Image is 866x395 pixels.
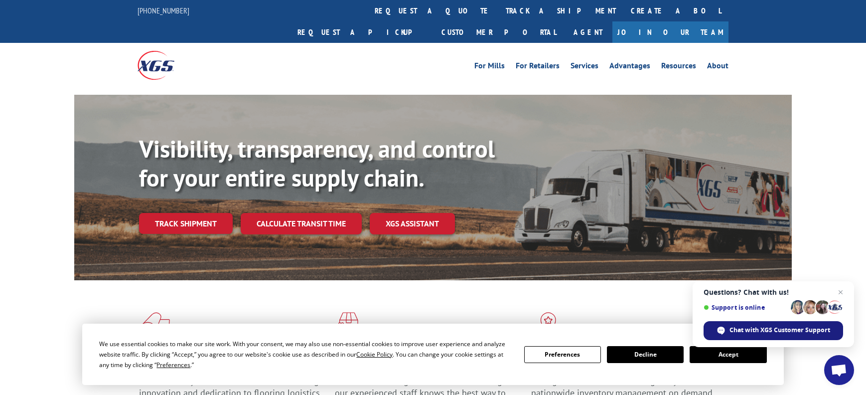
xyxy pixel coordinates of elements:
[516,62,560,73] a: For Retailers
[138,5,189,15] a: [PHONE_NUMBER]
[241,213,362,234] a: Calculate transit time
[707,62,728,73] a: About
[690,346,766,363] button: Accept
[139,133,495,193] b: Visibility, transparency, and control for your entire supply chain.
[609,62,650,73] a: Advantages
[356,350,393,359] span: Cookie Policy
[139,312,170,338] img: xgs-icon-total-supply-chain-intelligence-red
[531,312,566,338] img: xgs-icon-flagship-distribution-model-red
[607,346,684,363] button: Decline
[99,339,512,370] div: We use essential cookies to make our site work. With your consent, we may also use non-essential ...
[290,21,434,43] a: Request a pickup
[571,62,598,73] a: Services
[156,361,190,369] span: Preferences
[729,326,830,335] span: Chat with XGS Customer Support
[824,355,854,385] div: Open chat
[335,312,358,338] img: xgs-icon-focused-on-flooring-red
[704,304,787,311] span: Support is online
[704,288,843,296] span: Questions? Chat with us!
[704,321,843,340] div: Chat with XGS Customer Support
[661,62,696,73] a: Resources
[82,324,784,385] div: Cookie Consent Prompt
[835,286,847,298] span: Close chat
[524,346,601,363] button: Preferences
[139,213,233,234] a: Track shipment
[564,21,612,43] a: Agent
[370,213,455,234] a: XGS ASSISTANT
[612,21,728,43] a: Join Our Team
[434,21,564,43] a: Customer Portal
[474,62,505,73] a: For Mills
